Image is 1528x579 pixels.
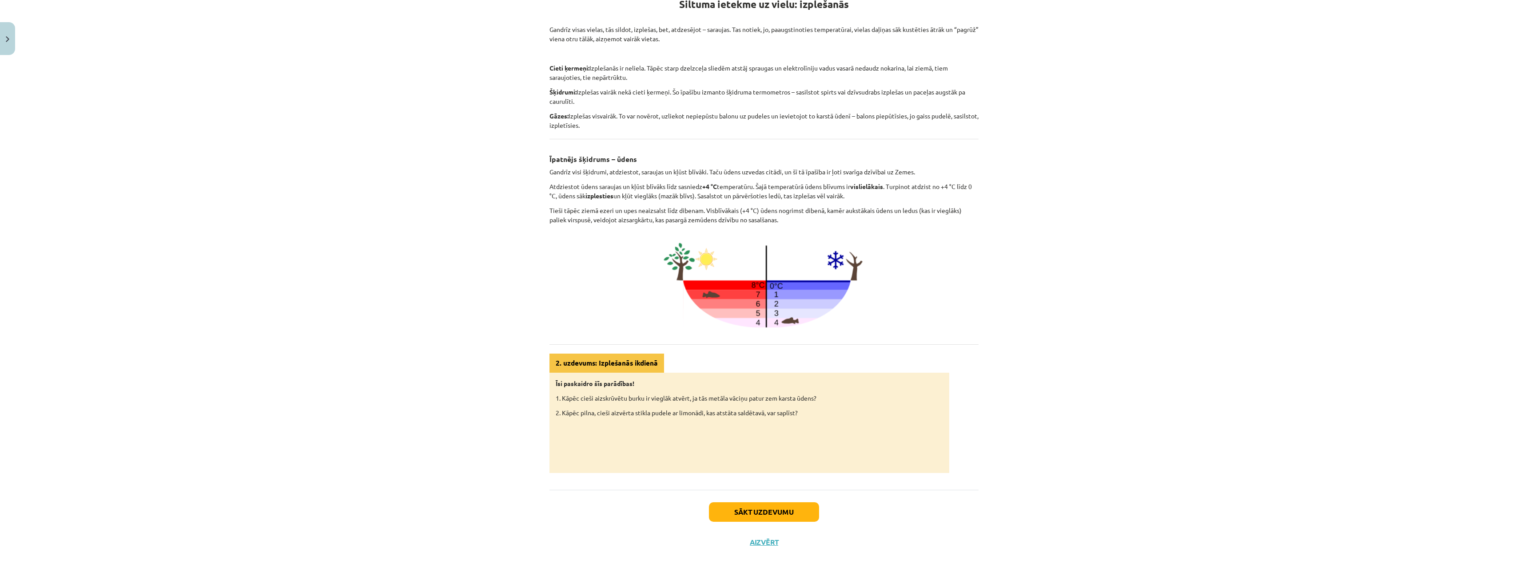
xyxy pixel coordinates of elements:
[556,358,658,367] strong: 2. uzdevums: Izplešanās ikdienā
[850,182,883,190] b: vislielākais
[6,36,9,42] img: icon-close-lesson-0947bae3869378f0d4975bcd49f059093ad1ed9edebbc8119c70593378902aed.svg
[549,182,979,201] p: Atdziestot ūdens saraujas un kļūst blīvāks līdz sasniedz temperatūru. Šajā temperatūrā ūdens blīv...
[549,111,979,130] p: Izplešas visvairāk. To var novērot, uzliekot nepiepūstu balonu uz pudeles un ievietojot to karstā...
[556,394,943,403] p: 1. Kāpēc cieši aizskrūvētu burku ir vieglāk atvērt, ja tās metāla vāciņu patur zem karsta ūdens?
[556,379,634,387] strong: Īsi paskaidro šīs parādības!
[549,64,589,72] b: Cieti ķermeņi:
[549,167,979,177] p: Gandrīz visi šķidrumi, atdziestot, saraujas un kļūst blīvāki. Taču ūdens uzvedas citādi, un šī tā...
[549,88,577,96] b: Šķidrumi:
[747,538,781,547] button: Aizvērt
[549,25,979,43] p: Gandrīz visas vielas, tās sildot, izplešas, bet, atdzesējot – saraujas. Tas notiek, jo, paaugstin...
[702,182,717,190] b: +4 °C
[556,408,943,418] p: 2. Kāpēc pilna, cieši aizvērta stikla pudele ar limonādi, kas atstāta saldētavā, var saplīst?
[585,192,613,200] b: izplesties
[549,206,979,225] p: Tieši tāpēc ziemā ezeri un upes neaizsalst līdz dibenam. Visblīvākais (+4 °C) ūdens nogrimst dibe...
[556,423,943,459] iframe: 2. uzdevums
[709,502,819,522] button: Sākt uzdevumu
[549,154,637,164] b: Īpatnējs šķidrums – ūdens
[549,112,569,120] b: Gāzes:
[549,87,979,106] p: Izplešas vairāk nekā cieti ķermeņi. Šo īpašību izmanto šķidruma termometros – sasilstot spirts va...
[549,63,979,82] p: Izplešanās ir neliela. Tāpēc starp dzelzceļa sliedēm atstāj spraugas un elektrolīniju vadus vasar...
